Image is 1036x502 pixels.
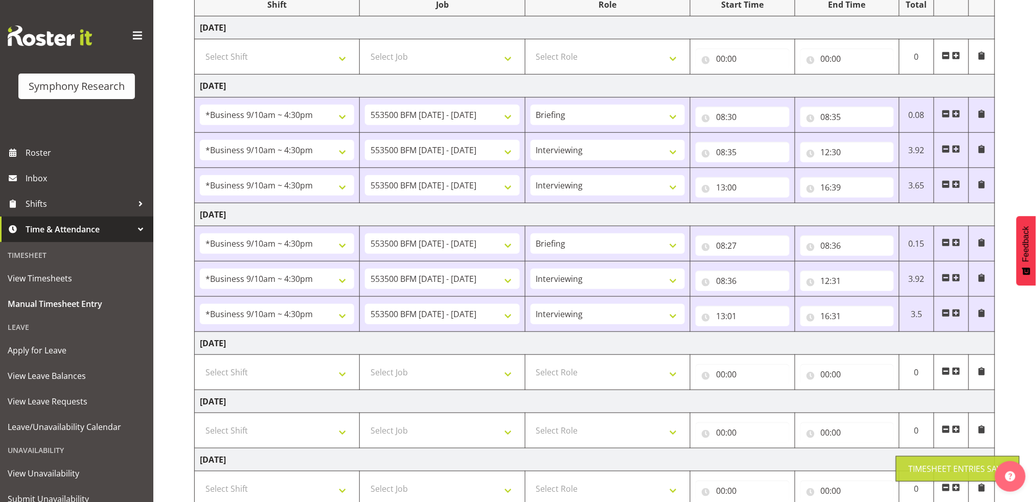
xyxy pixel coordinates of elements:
[899,133,934,168] td: 3.92
[195,390,995,413] td: [DATE]
[26,145,148,160] span: Roster
[800,107,894,127] input: Click to select...
[696,481,789,501] input: Click to select...
[3,291,151,317] a: Manual Timesheet Entry
[3,363,151,389] a: View Leave Balances
[696,177,789,198] input: Click to select...
[696,306,789,326] input: Click to select...
[696,422,789,443] input: Click to select...
[899,226,934,261] td: 0.15
[800,177,894,198] input: Click to select...
[800,142,894,162] input: Click to select...
[696,142,789,162] input: Click to select...
[195,448,995,471] td: [DATE]
[899,168,934,203] td: 3.65
[26,222,133,237] span: Time & Attendance
[3,245,151,266] div: Timesheet
[800,422,894,443] input: Click to select...
[8,394,146,409] span: View Leave Requests
[909,463,1007,475] div: Timesheet Entries Save
[26,171,148,186] span: Inbox
[696,364,789,385] input: Click to select...
[26,196,133,211] span: Shifts
[8,368,146,384] span: View Leave Balances
[800,306,894,326] input: Click to select...
[195,203,995,226] td: [DATE]
[3,440,151,461] div: Unavailability
[3,338,151,363] a: Apply for Leave
[899,355,934,390] td: 0
[8,26,92,46] img: Rosterit website logo
[8,419,146,435] span: Leave/Unavailability Calendar
[696,107,789,127] input: Click to select...
[29,79,125,94] div: Symphony Research
[899,39,934,75] td: 0
[1005,471,1016,482] img: help-xxl-2.png
[8,343,146,358] span: Apply for Leave
[1022,226,1031,262] span: Feedback
[800,49,894,69] input: Click to select...
[800,235,894,256] input: Click to select...
[800,364,894,385] input: Click to select...
[195,16,995,39] td: [DATE]
[696,235,789,256] input: Click to select...
[696,271,789,291] input: Click to select...
[800,481,894,501] input: Click to select...
[8,296,146,312] span: Manual Timesheet Entry
[3,461,151,486] a: View Unavailability
[899,413,934,448] td: 0
[899,98,934,133] td: 0.08
[3,266,151,291] a: View Timesheets
[195,75,995,98] td: [DATE]
[800,271,894,291] input: Click to select...
[8,466,146,481] span: View Unavailability
[195,332,995,355] td: [DATE]
[899,261,934,297] td: 3.92
[1017,216,1036,285] button: Feedback - Show survey
[696,49,789,69] input: Click to select...
[899,297,934,332] td: 3.5
[3,389,151,414] a: View Leave Requests
[3,317,151,338] div: Leave
[3,414,151,440] a: Leave/Unavailability Calendar
[8,271,146,286] span: View Timesheets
